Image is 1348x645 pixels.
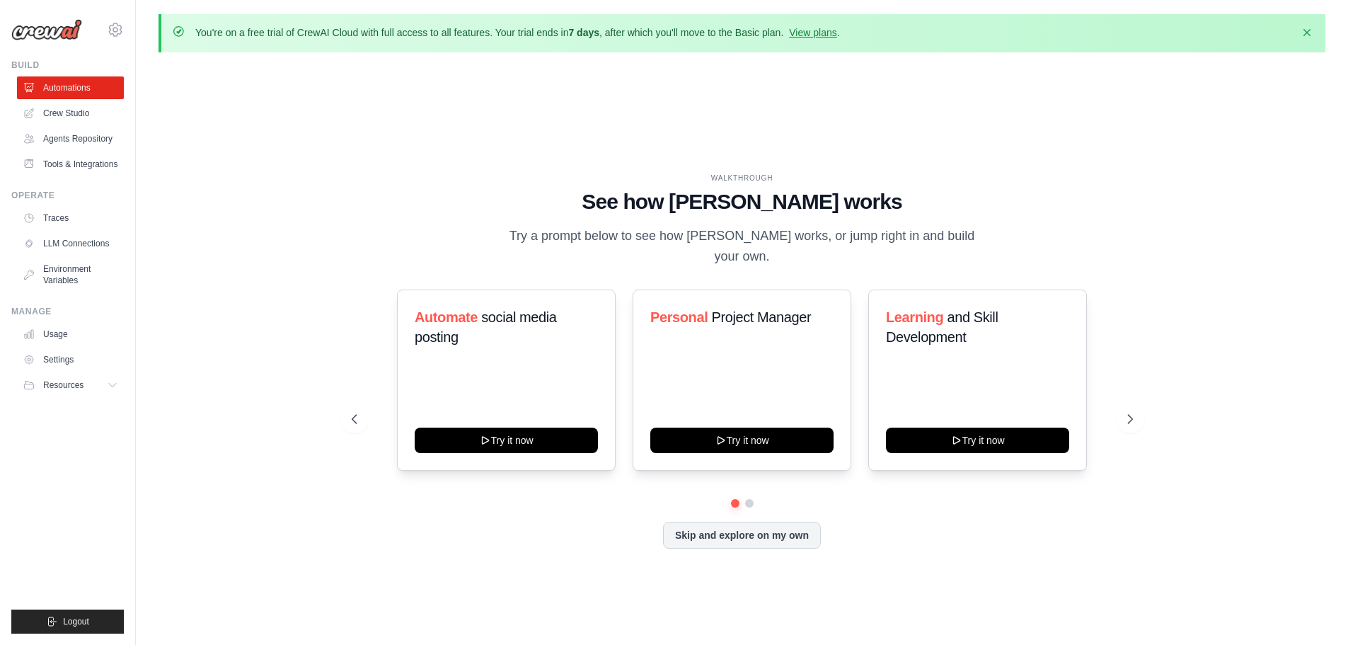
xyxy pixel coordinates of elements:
[711,309,811,325] span: Project Manager
[43,379,83,391] span: Resources
[663,522,821,549] button: Skip and explore on my own
[650,309,708,325] span: Personal
[17,76,124,99] a: Automations
[650,428,834,453] button: Try it now
[17,323,124,346] a: Usage
[352,173,1133,183] div: WALKTHROUGH
[17,127,124,150] a: Agents Repository
[11,19,82,40] img: Logo
[352,189,1133,215] h1: See how [PERSON_NAME] works
[17,207,124,229] a: Traces
[789,27,836,38] a: View plans
[415,428,598,453] button: Try it now
[11,306,124,317] div: Manage
[11,610,124,634] button: Logout
[415,309,478,325] span: Automate
[17,258,124,292] a: Environment Variables
[17,374,124,396] button: Resources
[886,428,1069,453] button: Try it now
[11,59,124,71] div: Build
[17,153,124,176] a: Tools & Integrations
[11,190,124,201] div: Operate
[17,348,124,371] a: Settings
[415,309,557,345] span: social media posting
[568,27,599,38] strong: 7 days
[195,25,840,40] p: You're on a free trial of CrewAI Cloud with full access to all features. Your trial ends in , aft...
[886,309,943,325] span: Learning
[505,226,980,268] p: Try a prompt below to see how [PERSON_NAME] works, or jump right in and build your own.
[17,102,124,125] a: Crew Studio
[63,616,89,627] span: Logout
[17,232,124,255] a: LLM Connections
